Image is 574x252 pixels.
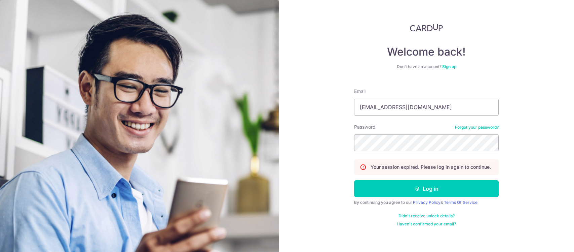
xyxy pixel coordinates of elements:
label: Email [354,88,366,95]
p: Your session expired. Please log in again to continue. [371,164,491,170]
a: Terms Of Service [444,200,477,205]
button: Log in [354,180,499,197]
a: Sign up [442,64,456,69]
div: By continuing you agree to our & [354,200,499,205]
div: Don’t have an account? [354,64,499,69]
a: Privacy Policy [413,200,441,205]
a: Haven't confirmed your email? [397,221,456,227]
h4: Welcome back! [354,45,499,59]
a: Forgot your password? [455,125,499,130]
input: Enter your Email [354,99,499,116]
label: Password [354,124,376,130]
img: CardUp Logo [410,24,443,32]
a: Didn't receive unlock details? [398,213,455,219]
